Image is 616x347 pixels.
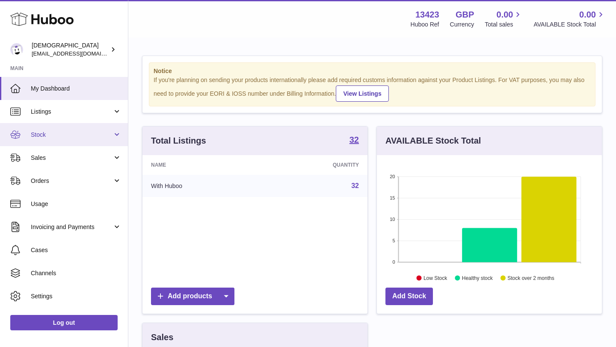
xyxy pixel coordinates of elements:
[32,41,109,58] div: [DEMOGRAPHIC_DATA]
[31,223,113,231] span: Invoicing and Payments
[423,275,447,281] text: Low Stock
[415,9,439,21] strong: 13423
[485,21,523,29] span: Total sales
[390,217,395,222] text: 10
[533,9,606,29] a: 0.00 AVAILABLE Stock Total
[31,292,121,300] span: Settings
[385,288,433,305] a: Add Stock
[462,275,493,281] text: Healthy stock
[10,315,118,330] a: Log out
[31,177,113,185] span: Orders
[142,175,261,197] td: With Huboo
[142,155,261,175] th: Name
[151,332,173,343] h3: Sales
[507,275,554,281] text: Stock over 2 months
[385,135,481,147] h3: AVAILABLE Stock Total
[31,108,113,116] span: Listings
[151,135,206,147] h3: Total Listings
[336,85,388,102] a: View Listings
[497,9,513,21] span: 0.00
[411,21,439,29] div: Huboo Ref
[390,174,395,179] text: 20
[349,135,359,144] strong: 32
[349,135,359,146] a: 32
[392,238,395,243] text: 5
[351,182,359,189] a: 32
[533,21,606,29] span: AVAILABLE Stock Total
[485,9,523,29] a: 0.00 Total sales
[456,9,474,21] strong: GBP
[31,269,121,277] span: Channels
[392,259,395,265] text: 0
[32,50,126,57] span: [EMAIL_ADDRESS][DOMAIN_NAME]
[10,43,23,56] img: olgazyuz@outlook.com
[154,67,591,75] strong: Notice
[31,154,113,162] span: Sales
[261,155,367,175] th: Quantity
[579,9,596,21] span: 0.00
[31,200,121,208] span: Usage
[31,85,121,93] span: My Dashboard
[154,76,591,102] div: If you're planning on sending your products internationally please add required customs informati...
[151,288,234,305] a: Add products
[31,131,113,139] span: Stock
[450,21,474,29] div: Currency
[31,246,121,254] span: Cases
[390,195,395,200] text: 15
